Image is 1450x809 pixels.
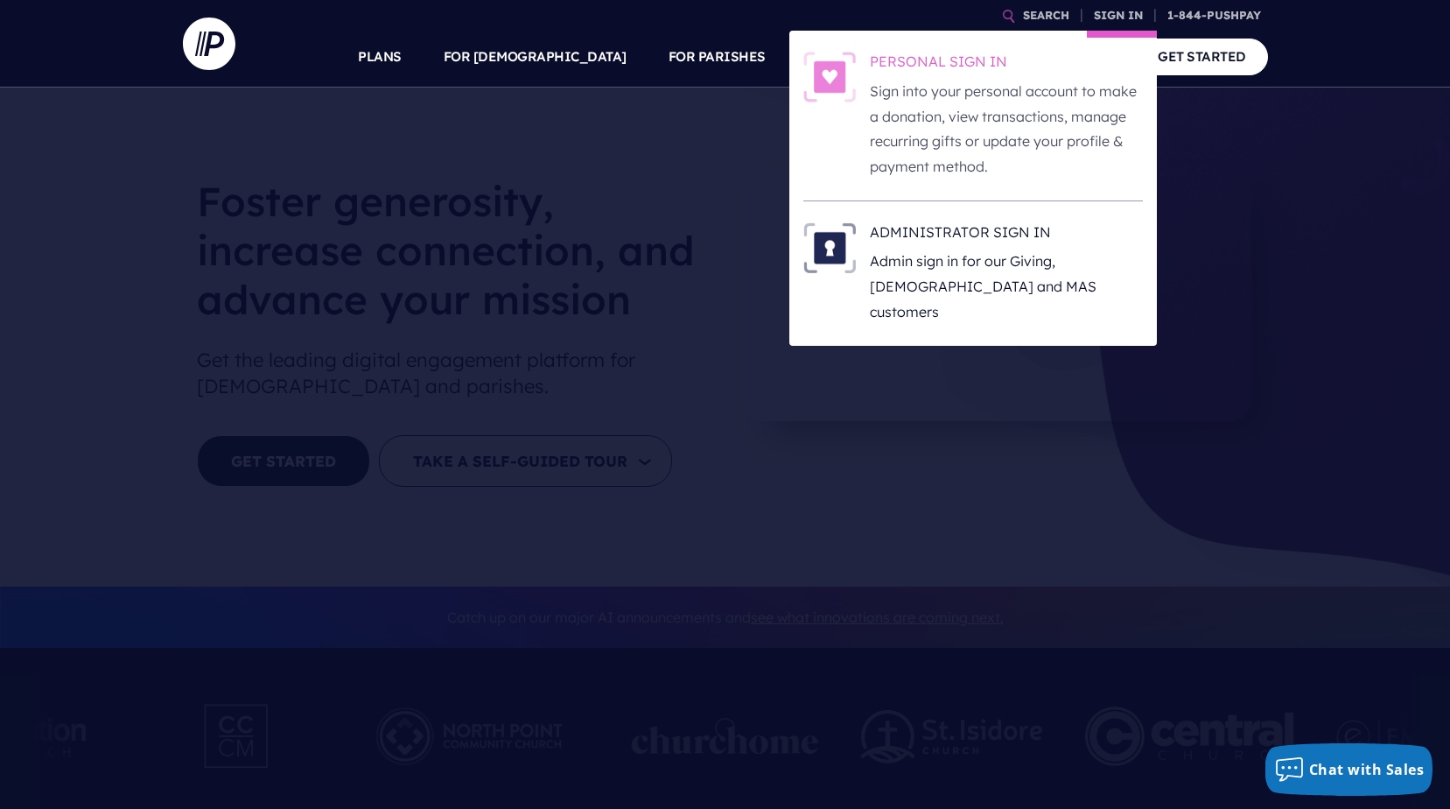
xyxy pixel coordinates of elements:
[1309,760,1425,779] span: Chat with Sales
[669,26,766,88] a: FOR PARISHES
[1265,743,1433,796] button: Chat with Sales
[870,249,1143,324] p: Admin sign in for our Giving, [DEMOGRAPHIC_DATA] and MAS customers
[803,222,1143,325] a: ADMINISTRATOR SIGN IN - Illustration ADMINISTRATOR SIGN IN Admin sign in for our Giving, [DEMOGRA...
[803,52,856,102] img: PERSONAL SIGN IN - Illustration
[1030,26,1095,88] a: COMPANY
[444,26,627,88] a: FOR [DEMOGRAPHIC_DATA]
[803,52,1143,179] a: PERSONAL SIGN IN - Illustration PERSONAL SIGN IN Sign into your personal account to make a donati...
[803,222,856,273] img: ADMINISTRATOR SIGN IN - Illustration
[927,26,988,88] a: EXPLORE
[870,222,1143,249] h6: ADMINISTRATOR SIGN IN
[870,79,1143,179] p: Sign into your personal account to make a donation, view transactions, manage recurring gifts or ...
[1136,39,1268,74] a: GET STARTED
[808,26,886,88] a: SOLUTIONS
[870,52,1143,78] h6: PERSONAL SIGN IN
[358,26,402,88] a: PLANS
